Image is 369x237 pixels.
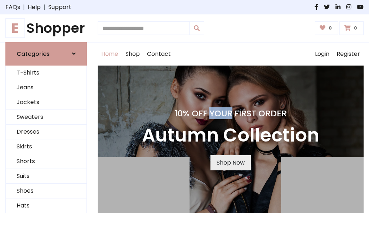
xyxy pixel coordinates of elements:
[142,108,319,118] h4: 10% Off Your First Order
[6,125,86,139] a: Dresses
[6,154,86,169] a: Shorts
[5,42,87,66] a: Categories
[142,124,319,147] h3: Autumn Collection
[6,139,86,154] a: Skirts
[41,3,48,12] span: |
[315,21,338,35] a: 0
[17,50,50,57] h6: Categories
[98,43,122,66] a: Home
[20,3,28,12] span: |
[339,21,364,35] a: 0
[28,3,41,12] a: Help
[143,43,174,66] a: Contact
[5,20,87,36] h1: Shopper
[327,25,334,31] span: 0
[5,18,25,38] span: E
[6,95,86,110] a: Jackets
[210,155,251,170] a: Shop Now
[6,110,86,125] a: Sweaters
[6,169,86,184] a: Suits
[352,25,359,31] span: 0
[6,184,86,198] a: Shoes
[311,43,333,66] a: Login
[5,3,20,12] a: FAQs
[48,3,71,12] a: Support
[6,66,86,80] a: T-Shirts
[5,20,87,36] a: EShopper
[333,43,364,66] a: Register
[122,43,143,66] a: Shop
[6,80,86,95] a: Jeans
[6,198,86,213] a: Hats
